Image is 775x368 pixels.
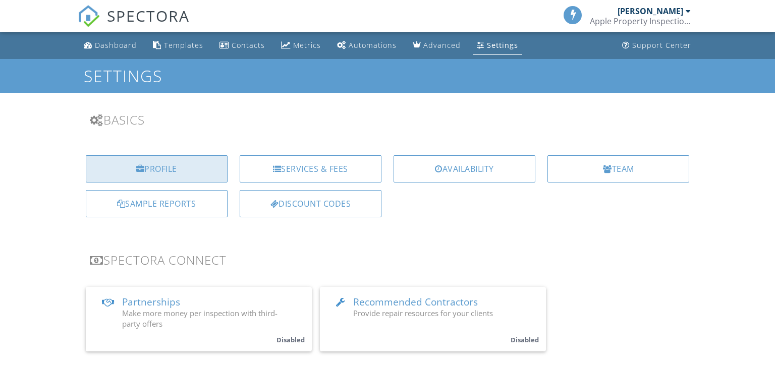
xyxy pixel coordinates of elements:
span: Provide repair resources for your clients [353,308,493,318]
a: SPECTORA [78,14,190,35]
a: Team [547,155,689,182]
div: Apple Property Inspections LLC [590,16,691,26]
span: Partnerships [122,295,180,309]
img: The Best Home Inspection Software - Spectora [78,5,100,27]
span: SPECTORA [107,5,190,26]
div: Automations [349,40,397,50]
a: Automations (Basic) [333,36,401,55]
a: Services & Fees [240,155,381,182]
div: Dashboard [95,40,137,50]
span: Recommended Contractors [353,295,478,309]
a: Sample Reports [86,190,228,217]
div: Contacts [232,40,265,50]
h3: Basics [90,113,686,127]
a: Settings [473,36,522,55]
a: Support Center [618,36,695,55]
a: Partnerships Make more money per inspection with third-party offers Disabled [86,287,312,351]
a: Recommended Contractors Provide repair resources for your clients Disabled [320,287,546,351]
div: Settings [487,40,518,50]
a: Discount Codes [240,190,381,217]
a: Advanced [409,36,465,55]
div: [PERSON_NAME] [618,6,683,16]
div: Advanced [423,40,461,50]
div: Templates [164,40,203,50]
a: Profile [86,155,228,182]
a: Dashboard [80,36,141,55]
h1: Settings [84,67,691,85]
span: Make more money per inspection with third-party offers [122,308,278,329]
small: Disabled [511,335,539,344]
div: Support Center [632,40,691,50]
a: Templates [149,36,207,55]
a: Contacts [215,36,269,55]
small: Disabled [276,335,305,344]
h3: Spectora Connect [90,253,686,267]
div: Metrics [293,40,321,50]
a: Metrics [277,36,325,55]
a: Availability [394,155,535,182]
